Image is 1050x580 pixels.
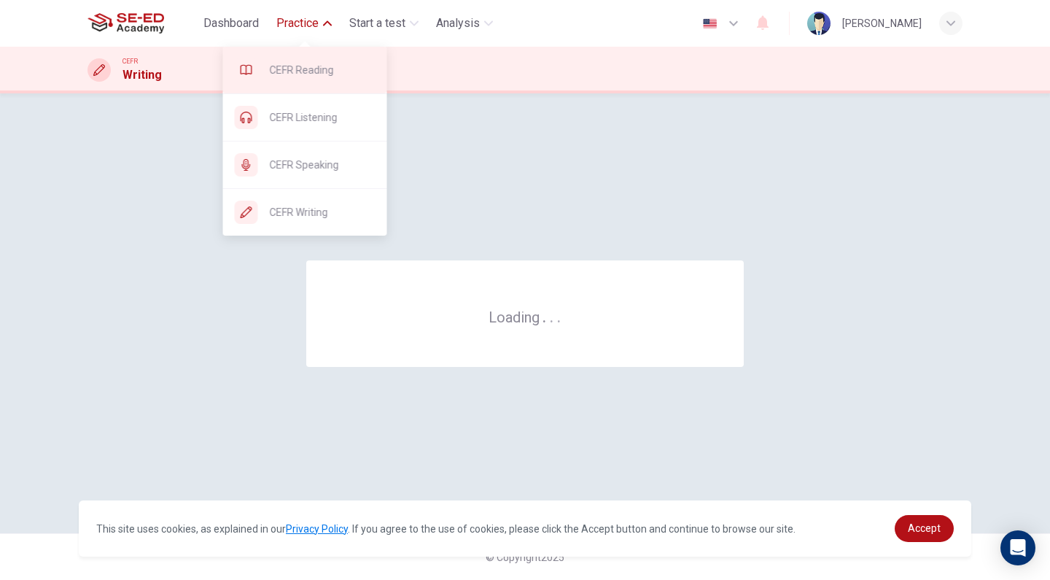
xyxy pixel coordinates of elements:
h1: Writing [122,66,162,84]
a: SE-ED Academy logo [87,9,198,38]
span: Analysis [436,15,480,32]
img: en [701,18,719,29]
button: Start a test [343,10,424,36]
h6: . [556,303,561,328]
div: Open Intercom Messenger [1000,530,1035,565]
h6: . [542,303,547,328]
span: © Copyright 2025 [486,552,564,563]
img: SE-ED Academy logo [87,9,164,38]
div: CEFR Speaking [223,142,387,188]
span: This site uses cookies, as explained in our . If you agree to the use of cookies, please click th... [96,523,796,535]
button: Practice [271,10,338,36]
span: CEFR Writing [270,204,376,221]
span: Dashboard [203,15,259,32]
a: Privacy Policy [286,523,348,535]
div: CEFR Listening [223,94,387,141]
span: CEFR [122,56,138,66]
span: CEFR Speaking [270,156,376,174]
span: CEFR Reading [270,61,376,79]
button: Analysis [430,10,499,36]
span: Start a test [349,15,405,32]
div: CEFR Writing [223,189,387,236]
h6: . [549,303,554,328]
div: [PERSON_NAME] [842,15,922,32]
img: Profile picture [807,12,831,35]
span: Accept [908,522,941,534]
span: CEFR Listening [270,109,376,126]
h6: Loading [489,307,561,326]
button: Dashboard [198,10,265,36]
div: CEFR Reading [223,47,387,93]
a: dismiss cookie message [895,515,954,542]
div: cookieconsent [79,500,971,557]
span: Practice [276,15,319,32]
